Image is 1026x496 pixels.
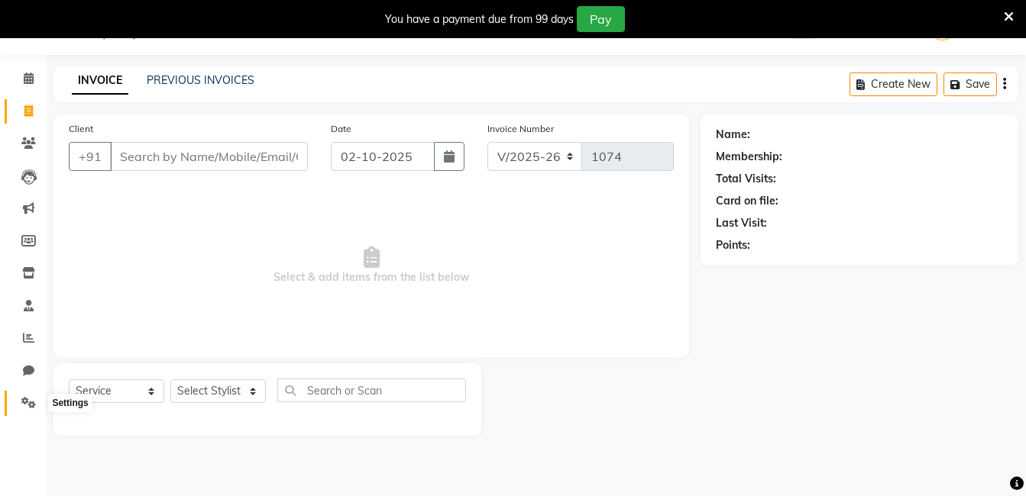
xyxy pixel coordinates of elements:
button: +91 [69,142,112,171]
div: Points: [716,237,750,253]
label: Date [331,122,351,136]
a: PREVIOUS INVOICES [147,73,254,87]
div: Last Visit: [716,215,767,231]
div: Name: [716,127,750,143]
button: Pay [577,6,625,32]
label: Invoice Number [487,122,554,136]
label: Client [69,122,93,136]
div: Total Visits: [716,171,776,187]
div: Membership: [716,149,782,165]
input: Search or Scan [277,378,466,402]
input: Search by Name/Mobile/Email/Code [110,142,308,171]
button: Create New [850,72,937,96]
div: Settings [48,394,92,412]
span: Select & add items from the list below [69,189,674,342]
div: You have a payment due from 99 days [385,11,574,27]
a: INVOICE [72,67,128,95]
button: Save [943,72,997,96]
div: Card on file: [716,193,778,209]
